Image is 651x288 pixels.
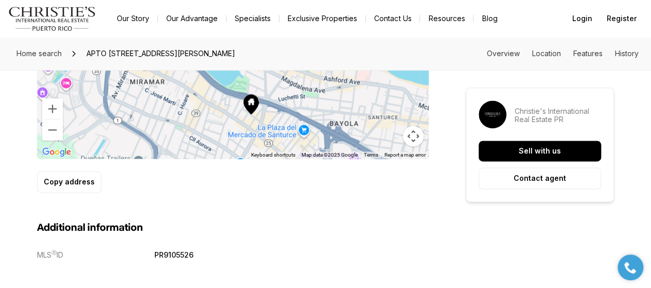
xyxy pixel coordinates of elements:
[384,152,426,158] a: Report a map error
[51,249,57,256] span: Ⓡ
[251,151,295,159] button: Keyboard shortcuts
[515,107,601,124] p: Christie's International Real Estate PR
[40,145,74,159] a: Open this area in Google Maps (opens a new window)
[158,11,226,26] a: Our Advantage
[514,174,566,182] p: Contact agent
[532,49,561,58] a: Skip to: Location
[40,145,74,159] img: Google
[42,120,63,140] button: Zoom out
[302,152,358,158] span: Map data ©2025 Google
[601,8,643,29] button: Register
[226,11,279,26] a: Specialists
[487,49,520,58] a: Skip to: Overview
[82,45,239,62] span: APTO [STREET_ADDRESS][PERSON_NAME]
[364,152,378,158] a: Terms (opens in new tab)
[615,49,639,58] a: Skip to: History
[12,45,66,62] a: Home search
[487,49,639,58] nav: Page section menu
[8,6,96,31] img: logo
[420,11,473,26] a: Resources
[37,222,429,234] h3: Additional information
[403,126,424,146] button: Map camera controls
[154,250,193,259] p: PR9105526
[37,250,63,259] p: MLS ID
[479,167,601,189] button: Contact agent
[566,8,599,29] button: Login
[42,98,63,119] button: Zoom in
[479,141,601,161] button: Sell with us
[279,11,365,26] a: Exclusive Properties
[572,14,592,23] span: Login
[366,11,419,26] button: Contact Us
[16,49,62,58] span: Home search
[37,171,101,193] button: Copy address
[44,178,95,186] p: Copy address
[519,147,561,155] p: Sell with us
[573,49,603,58] a: Skip to: Features
[473,11,505,26] a: Blog
[109,11,157,26] a: Our Story
[607,14,637,23] span: Register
